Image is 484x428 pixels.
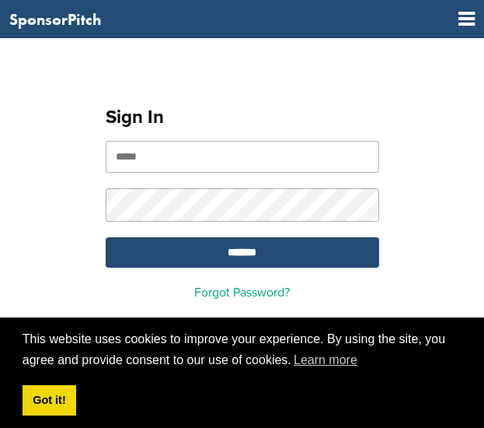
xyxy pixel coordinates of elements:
[106,103,379,132] h1: Sign In
[291,349,360,372] a: learn more about cookies
[194,285,290,300] a: Forgot Password?
[23,385,76,416] a: dismiss cookie message
[9,12,101,27] a: SponsorPitch
[23,330,461,372] span: This website uses cookies to improve your experience. By using the site, you agree and provide co...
